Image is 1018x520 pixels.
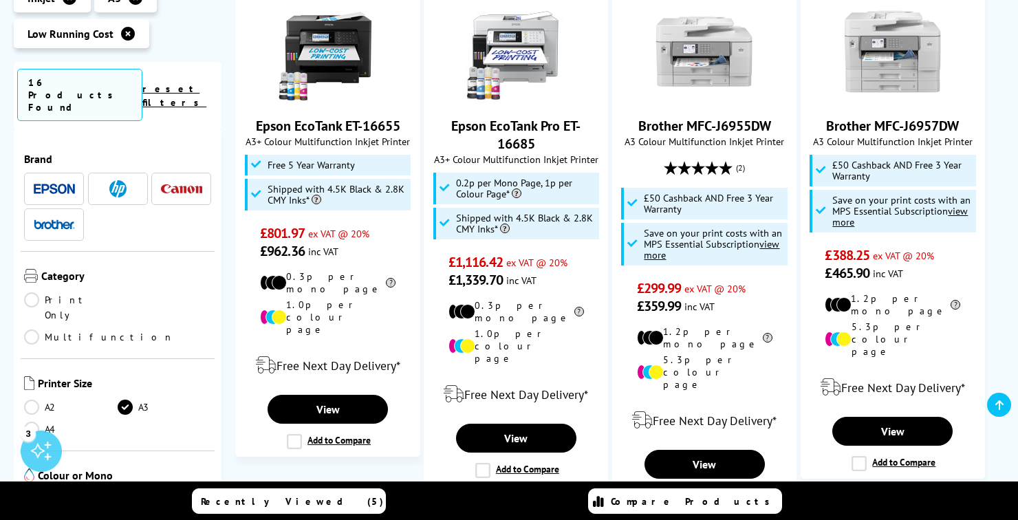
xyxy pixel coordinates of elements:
[644,226,782,261] span: Save on your print costs with an MPS Essential Subscription
[637,297,682,315] span: £359.99
[118,400,211,415] a: A3
[620,135,789,148] span: A3 Colour Multifunction Inkjet Printer
[832,160,972,182] span: £50 Cashback AND Free 3 Year Warranty
[38,468,211,485] span: Colour or Mono
[431,375,600,413] div: modal_delivery
[841,92,944,106] a: Brother MFC-J6957DW
[873,249,934,262] span: ex VAT @ 20%
[142,83,206,109] a: reset filters
[451,117,581,153] a: Epson EcoTank Pro ET-16685
[506,256,567,269] span: ex VAT @ 20%
[41,269,211,285] span: Category
[637,325,772,350] li: 1.2p per mono page
[431,153,600,166] span: A3+ Colour Multifunction Inkjet Printer
[34,180,75,197] a: Epson
[34,219,75,229] img: Brother
[638,117,771,135] a: Brother MFC-J6955DW
[97,180,138,197] a: HP
[684,300,715,313] span: inc VAT
[825,264,869,282] span: £465.90
[825,321,960,358] li: 5.3p per colour page
[456,213,596,235] span: Shipped with 4.5K Black & 2.8K CMY Inks*
[260,270,396,295] li: 0.3p per mono page
[161,184,202,193] img: Canon
[34,216,75,233] a: Brother
[825,246,869,264] span: £388.25
[611,495,777,508] span: Compare Products
[38,376,211,393] span: Printer Size
[192,488,386,514] a: Recently Viewed (5)
[201,495,384,508] span: Recently Viewed (5)
[268,395,388,424] a: View
[736,155,745,181] span: (2)
[17,69,142,121] span: 16 Products Found
[21,426,36,441] div: 3
[243,346,412,384] div: modal_delivery
[684,282,746,295] span: ex VAT @ 20%
[24,292,118,323] a: Print Only
[448,253,503,271] span: £1,116.42
[825,292,960,317] li: 1.2p per mono page
[620,401,789,440] div: modal_delivery
[24,152,211,166] span: Brand
[448,327,584,365] li: 1.0p per colour page
[464,92,567,106] a: Epson EcoTank Pro ET-16685
[24,422,118,437] a: A4
[637,354,772,391] li: 5.3p per colour page
[24,376,34,390] img: Printer Size
[506,274,537,287] span: inc VAT
[24,400,118,415] a: A2
[268,184,407,206] span: Shipped with 4.5K Black & 2.8K CMY Inks*
[24,269,38,283] img: Category
[24,329,174,345] a: Multifunction
[243,135,412,148] span: A3+ Colour Multifunction Inkjet Printer
[852,456,935,471] label: Add to Compare
[832,204,968,228] u: view more
[260,224,305,242] span: £801.97
[832,417,953,446] a: View
[287,434,371,449] label: Add to Compare
[456,424,576,453] a: View
[826,117,959,135] a: Brother MFC-J6957DW
[832,193,971,228] span: Save on your print costs with an MPS Essential Subscription
[260,242,305,260] span: £962.36
[34,184,75,194] img: Epson
[644,193,783,215] span: £50 Cashback AND Free 3 Year Warranty
[28,27,113,41] span: Low Running Cost
[256,117,400,135] a: Epson EcoTank ET-16655
[653,92,756,106] a: Brother MFC-J6955DW
[161,180,202,197] a: Canon
[308,245,338,258] span: inc VAT
[456,177,596,199] span: 0.2p per Mono Page, 1p per Colour Page*
[308,227,369,240] span: ex VAT @ 20%
[588,488,782,514] a: Compare Products
[475,463,559,478] label: Add to Compare
[808,368,977,407] div: modal_delivery
[873,267,903,280] span: inc VAT
[448,299,584,324] li: 0.3p per mono page
[637,279,682,297] span: £299.99
[109,180,127,197] img: HP
[260,299,396,336] li: 1.0p per colour page
[24,468,34,482] img: Colour or Mono
[808,135,977,148] span: A3 Colour Multifunction Inkjet Printer
[645,450,765,479] a: View
[277,92,380,106] a: Epson EcoTank ET-16655
[448,271,503,289] span: £1,339.70
[268,160,355,171] span: Free 5 Year Warranty
[644,237,779,261] u: view more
